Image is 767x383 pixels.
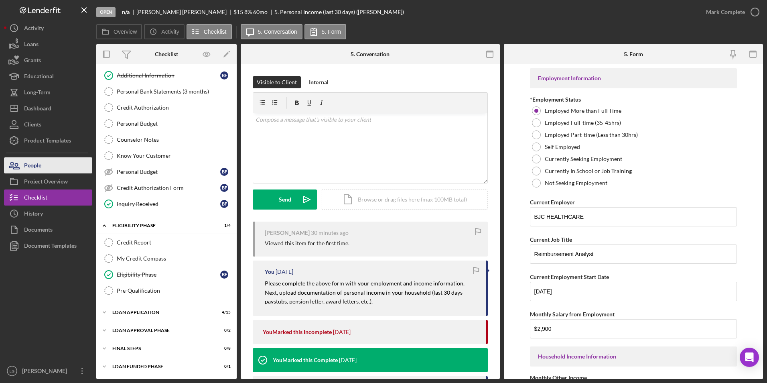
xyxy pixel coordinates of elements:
[241,24,302,39] button: 5. Conversation
[545,180,607,186] label: Not Seeking Employment
[706,4,745,20] div: Mark Complete
[117,120,232,127] div: Personal Budget
[100,132,233,148] a: Counselor Notes
[220,271,228,279] div: B F
[530,236,572,243] label: Current Job Title
[253,189,317,210] button: Send
[112,223,211,228] div: Eligibility Phase
[122,9,130,15] b: n/a
[740,348,759,367] div: Open Intercom Messenger
[339,357,357,363] time: 2025-09-15 19:02
[24,189,47,208] div: Checklist
[4,116,92,132] a: Clients
[545,108,621,114] label: Employed More than Full Time
[96,24,142,39] button: Overview
[220,184,228,192] div: B F
[4,100,92,116] button: Dashboard
[216,310,231,315] div: 4 / 15
[117,72,220,79] div: Additional Information
[265,240,349,247] div: Viewed this item for the first time.
[233,8,243,15] span: $15
[309,76,329,88] div: Internal
[4,157,92,173] button: People
[530,374,587,381] label: Monthly Other Income
[4,52,92,68] button: Grants
[4,238,92,254] button: Document Templates
[276,269,293,275] time: 2025-09-15 20:33
[545,156,622,162] label: Currently Seeking Employment
[4,132,92,149] button: Product Templates
[4,20,92,36] button: Activity
[216,223,231,228] div: 1 / 4
[112,346,211,351] div: FINAL STEPS
[100,251,233,267] a: My Credit Compass
[20,363,72,381] div: [PERSON_NAME]
[4,84,92,100] a: Long-Term
[273,357,338,363] div: You Marked this Complete
[220,71,228,79] div: B F
[530,311,615,318] label: Monthly Salary from Employment
[624,51,643,57] div: 5. Form
[545,120,621,126] label: Employed Full-time (35-45hrs)
[220,200,228,208] div: B F
[117,169,220,175] div: Personal Budget
[253,9,268,15] div: 60 mo
[274,9,404,15] div: 5. Personal Income (last 30 days) ([PERSON_NAME])
[112,328,211,333] div: Loan Approval Phase
[538,353,729,360] div: Household Income Information
[538,75,729,81] div: Employment Information
[304,24,346,39] button: 5. Form
[311,230,349,236] time: 2025-09-18 16:44
[187,24,232,39] button: Checklist
[161,29,179,35] label: Activity
[136,9,233,15] div: [PERSON_NAME] [PERSON_NAME]
[4,206,92,222] button: History
[4,68,92,84] button: Educational
[100,116,233,132] a: Personal Budget
[24,157,41,175] div: People
[24,68,54,86] div: Educational
[545,132,638,138] label: Employed Part-time (Less than 30hrs)
[144,24,184,39] button: Activity
[24,36,39,54] div: Loans
[112,364,211,369] div: Loan Funded Phase
[24,100,51,118] div: Dashboard
[100,267,233,283] a: Eligibility PhaseBF
[117,201,220,207] div: Inquiry Received
[4,36,92,52] button: Loans
[24,20,44,38] div: Activity
[112,310,211,315] div: Loan Application
[24,116,41,134] div: Clients
[96,7,116,17] div: Open
[24,52,41,70] div: Grants
[100,180,233,196] a: Credit Authorization FormBF
[24,206,43,224] div: History
[100,283,233,299] a: Pre-Qualification
[4,173,92,189] button: Project Overview
[4,222,92,238] button: Documents
[24,173,68,191] div: Project Overview
[100,84,233,100] a: Personal Bank Statements (3 months)
[4,189,92,206] button: Checklist
[100,164,233,180] a: Personal BudgetBF
[117,136,232,143] div: Counselor Notes
[545,144,580,150] label: Self Employed
[100,67,233,84] a: Additional InformationBF
[333,329,351,335] time: 2025-09-15 20:33
[4,363,92,379] button: LG[PERSON_NAME]
[263,329,332,335] div: You Marked this Incomplete
[279,189,291,210] div: Send
[24,132,71,151] div: Product Templates
[351,51,390,57] div: 5. Conversation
